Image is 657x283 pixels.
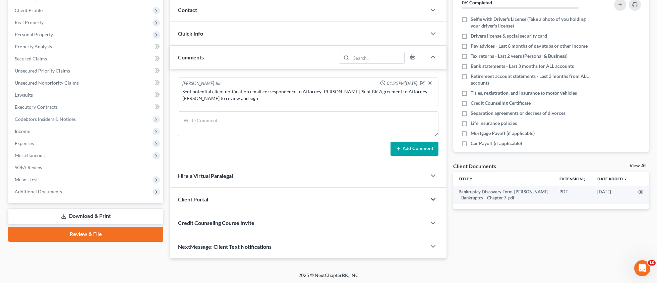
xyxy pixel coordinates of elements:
span: Income [15,128,30,134]
span: Titles, registration, and insurance to motor vehicles [471,90,577,96]
a: Unsecured Nonpriority Claims [9,77,163,89]
span: Miscellaneous [15,152,45,158]
span: Bank statements - Last 3 months for ALL accounts [471,63,574,69]
i: unfold_more [583,177,587,181]
span: 10 [648,260,656,266]
span: Contact [178,7,197,13]
button: Add Comment [391,142,438,156]
span: Life insurance policies [471,120,517,127]
input: Search... [351,52,405,63]
span: Comments [178,54,204,60]
span: Secured Claims [15,56,47,61]
span: Credit Counseling Certificate [471,100,531,106]
a: Date Added expand_more [597,176,628,181]
a: Executory Contracts [9,101,163,113]
i: unfold_more [469,177,473,181]
span: Unsecured Nonpriority Claims [15,80,79,86]
span: Selfie with Driver's License (Take a photo of you holding your driver's license) [471,16,594,29]
span: NextMessage: Client Text Notifications [178,243,272,250]
span: Pay advices - Last 6 months of pay stubs or other income [471,43,588,49]
span: Executory Contracts [15,104,58,110]
span: Retirement account statements - Last 3 months from ALL accounts [471,73,594,86]
div: Client Documents [453,162,496,170]
span: Drivers license & social security card [471,33,547,39]
span: 01:25PM[DATE] [387,80,417,87]
div: Sent potential client notification email correspondence to Attorney [PERSON_NAME]. Sent BK Agreem... [182,88,434,102]
span: Separation agreements or decrees of divorces [471,110,565,116]
span: Real Property [15,19,44,25]
span: Property Analysis [15,44,52,49]
a: Property Analysis [9,41,163,53]
span: Mortgage Payoff (if applicable) [471,130,535,137]
a: Unsecured Priority Claims [9,65,163,77]
a: Lawsuits [9,89,163,101]
span: Client Portal [178,196,208,202]
div: [PERSON_NAME] Jun [182,80,222,87]
span: Hire a Virtual Paralegal [178,173,233,179]
span: Credit Counseling Course Invite [178,220,254,226]
span: Unsecured Priority Claims [15,68,70,74]
a: View All [630,163,646,168]
iframe: Intercom live chat [634,260,650,276]
a: Secured Claims [9,53,163,65]
span: Client Profile [15,7,43,13]
a: Review & File [8,227,163,242]
span: Car Payoff (if applicable) [471,140,522,147]
span: SOFA Review [15,164,43,170]
a: Extensionunfold_more [559,176,587,181]
span: Quick Info [178,30,203,37]
i: expand_more [623,177,628,181]
span: Additional Documents [15,189,62,194]
span: Tax returns - Last 2 years (Personal & Business) [471,53,568,59]
span: Lawsuits [15,92,33,98]
td: Bankruptcy Discovery Form-[PERSON_NAME] - Bankruptcy - Chapter 7-pdf [453,186,554,204]
span: Codebtors Insiders & Notices [15,116,76,122]
span: Means Test [15,177,38,182]
a: Download & Print [8,208,163,224]
a: Titleunfold_more [459,176,473,181]
span: Personal Property [15,32,53,37]
td: [DATE] [592,186,633,204]
td: PDF [554,186,592,204]
a: SOFA Review [9,161,163,174]
span: Expenses [15,140,34,146]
